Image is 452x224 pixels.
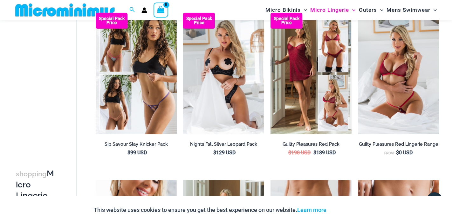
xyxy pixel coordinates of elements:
[213,150,216,156] span: $
[96,13,177,134] a: Collection Pack (9) Collection Pack b (5)Collection Pack b (5)
[359,2,377,18] span: Outers
[288,150,311,156] bdi: 198 USD
[288,150,291,156] span: $
[13,3,117,17] img: MM SHOP LOGO FLAT
[127,150,147,156] bdi: 99 USD
[16,170,47,178] span: shopping
[96,141,177,150] a: Sip Savour Slay Knicker Pack
[271,13,352,134] img: Guilty Pleasures Red Collection Pack F
[313,150,316,156] span: $
[357,2,385,18] a: OutersMenu ToggleMenu Toggle
[313,150,336,156] bdi: 189 USD
[271,141,352,147] h2: Guilty Pleasures Red Pack
[271,17,302,25] b: Special Pack Price
[96,17,127,25] b: Special Pack Price
[309,2,357,18] a: Micro LingerieMenu ToggleMenu Toggle
[265,2,301,18] span: Micro Bikinis
[310,2,349,18] span: Micro Lingerie
[264,2,309,18] a: Micro BikinisMenu ToggleMenu Toggle
[384,151,394,155] span: From:
[385,2,438,18] a: Mens SwimwearMenu ToggleMenu Toggle
[183,141,264,147] h2: Nights Fall Silver Leopard Pack
[271,141,352,150] a: Guilty Pleasures Red Pack
[377,2,383,18] span: Menu Toggle
[358,13,439,134] img: Guilty Pleasures Red 1045 Bra 689 Micro 05
[297,206,326,213] a: Learn more
[16,168,54,201] h3: Micro Lingerie
[96,13,177,134] img: Collection Pack (9)
[183,13,264,134] img: Nights Fall Silver Leopard 1036 Bra 6046 Thong 09v2
[94,205,326,215] p: This website uses cookies to ensure you get the best experience on our website.
[16,21,73,149] iframe: TrustedSite Certified
[331,202,358,218] button: Accept
[154,3,168,17] a: View Shopping Cart, empty
[358,13,439,134] a: Guilty Pleasures Red 1045 Bra 689 Micro 05Guilty Pleasures Red 1045 Bra 689 Micro 06Guilty Pleasu...
[127,150,130,156] span: $
[213,150,236,156] bdi: 129 USD
[396,150,413,156] bdi: 0 USD
[358,141,439,147] h2: Guilty Pleasures Red Lingerie Range
[271,13,352,134] a: Guilty Pleasures Red Collection Pack F Guilty Pleasures Red Collection Pack BGuilty Pleasures Red...
[387,2,430,18] span: Mens Swimwear
[183,13,264,134] a: Nights Fall Silver Leopard 1036 Bra 6046 Thong 09v2 Nights Fall Silver Leopard 1036 Bra 6046 Thon...
[263,1,439,19] nav: Site Navigation
[430,2,437,18] span: Menu Toggle
[358,141,439,150] a: Guilty Pleasures Red Lingerie Range
[141,7,147,13] a: Account icon link
[129,6,135,14] a: Search icon link
[396,150,399,156] span: $
[349,2,355,18] span: Menu Toggle
[96,141,177,147] h2: Sip Savour Slay Knicker Pack
[301,2,307,18] span: Menu Toggle
[183,17,215,25] b: Special Pack Price
[183,141,264,150] a: Nights Fall Silver Leopard Pack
